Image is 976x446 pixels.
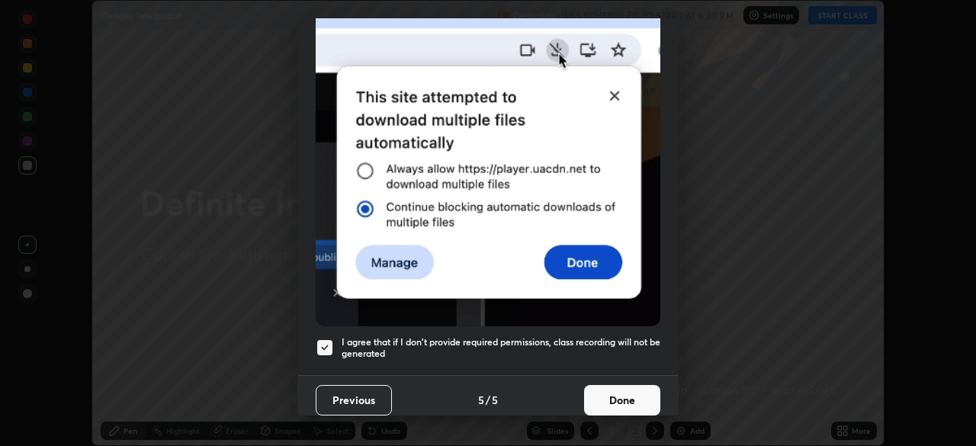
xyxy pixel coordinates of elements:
[486,392,490,408] h4: /
[584,385,660,416] button: Done
[478,392,484,408] h4: 5
[316,385,392,416] button: Previous
[492,392,498,408] h4: 5
[342,336,660,360] h5: I agree that if I don't provide required permissions, class recording will not be generated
